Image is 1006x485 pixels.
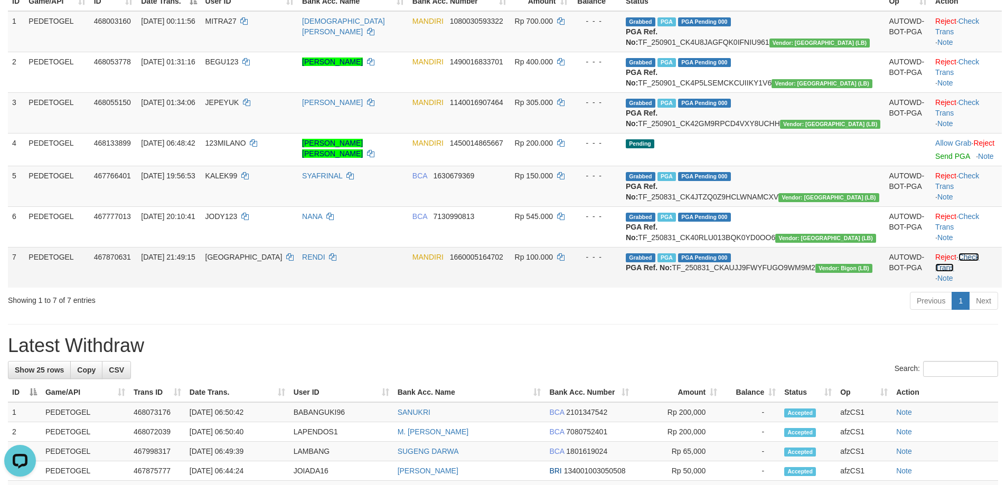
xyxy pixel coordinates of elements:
a: RENDI [302,253,325,261]
span: 467766401 [94,172,131,180]
td: 2 [8,52,24,92]
a: 1 [952,292,970,310]
span: Copy [77,366,96,374]
span: Accepted [784,448,816,457]
td: · · [931,247,1002,288]
span: [DATE] 21:49:15 [141,253,195,261]
a: Check Trans [935,172,979,191]
a: Note [896,408,912,416]
th: ID: activate to sort column descending [8,383,41,402]
th: Balance: activate to sort column ascending [721,383,780,402]
a: SYAFRINAL [302,172,342,180]
a: Next [969,292,998,310]
td: afzCS1 [836,461,892,481]
a: [DEMOGRAPHIC_DATA][PERSON_NAME] [302,17,385,36]
span: Grabbed [626,213,655,222]
span: JODY123 [205,212,238,221]
td: TF_250831_CK40RLU013BQK0YD0OO6 [622,206,885,247]
td: PEDETOGEL [24,52,89,92]
td: 6 [8,206,24,247]
span: Rp 200.000 [515,139,553,147]
a: SANUKRI [398,408,430,416]
span: Vendor URL: https://dashboard.q2checkout.com/secure [815,264,872,273]
span: Grabbed [626,99,655,108]
div: - - - [576,252,617,262]
td: - [721,422,780,442]
span: JEPEYUK [205,98,239,107]
td: PEDETOGEL [24,206,89,247]
span: Copy 1801619024 to clipboard [566,447,607,455]
label: Search: [895,361,998,377]
span: Rp 100.000 [515,253,553,261]
th: Date Trans.: activate to sort column ascending [185,383,289,402]
span: MANDIRI [412,98,444,107]
a: Check Trans [935,58,979,77]
td: TF_250901_CK4U8JAGFQK0IFNIU961 [622,11,885,52]
div: - - - [576,56,617,67]
span: BRI [549,467,561,475]
a: Reject [973,139,994,147]
div: Showing 1 to 7 of 7 entries [8,291,411,306]
a: Check Trans [935,98,979,117]
a: Show 25 rows [8,361,71,379]
span: Vendor URL: https://dashboard.q2checkout.com/secure [769,39,870,47]
th: Op: activate to sort column ascending [836,383,892,402]
td: Rp 200,000 [633,402,721,422]
a: [PERSON_NAME] [398,467,458,475]
th: Bank Acc. Name: activate to sort column ascending [393,383,546,402]
a: Reject [935,17,956,25]
div: - - - [576,16,617,26]
th: Bank Acc. Number: activate to sort column ascending [545,383,633,402]
a: Reject [935,212,956,221]
a: Note [937,233,953,242]
span: Copy 7130990813 to clipboard [434,212,475,221]
td: PEDETOGEL [24,247,89,288]
td: [DATE] 06:50:42 [185,402,289,422]
span: Vendor URL: https://dashboard.q2checkout.com/secure [780,120,881,129]
span: Vendor URL: https://dashboard.q2checkout.com/secure [775,234,876,243]
span: MANDIRI [412,139,444,147]
th: Amount: activate to sort column ascending [633,383,721,402]
td: BABANGUKI96 [289,402,393,422]
span: CSV [109,366,124,374]
span: BCA [549,408,564,416]
a: CSV [102,361,131,379]
td: TF_250831_CK4JTZQ0Z9HCLWNAMCXV [622,166,885,206]
td: PEDETOGEL [24,11,89,52]
td: · [931,133,1002,166]
span: 467870631 [94,253,131,261]
span: Show 25 rows [15,366,64,374]
span: 468055150 [94,98,131,107]
span: PGA Pending [678,99,731,108]
a: SUGENG DARWA [398,447,459,455]
button: Open LiveChat chat widget [4,4,36,36]
td: LAPENDOS1 [289,422,393,442]
a: Check Trans [935,212,979,231]
span: MITRA27 [205,17,237,25]
td: PEDETOGEL [24,92,89,133]
span: Copy 134001003050508 to clipboard [564,467,626,475]
th: User ID: activate to sort column ascending [289,383,393,402]
span: [GEOGRAPHIC_DATA] [205,253,283,261]
span: MANDIRI [412,17,444,25]
a: Check Trans [935,17,979,36]
span: Rp 545.000 [515,212,553,221]
td: PEDETOGEL [41,422,129,442]
span: Copy 1450014865667 to clipboard [450,139,503,147]
b: PGA Ref. No: [626,68,657,87]
a: Note [937,274,953,282]
span: Accepted [784,408,816,417]
td: [DATE] 06:44:24 [185,461,289,481]
span: BCA [549,447,564,455]
td: LAMBANG [289,442,393,461]
h1: Latest Withdraw [8,335,998,356]
span: Rp 700.000 [515,17,553,25]
a: [PERSON_NAME] [302,58,363,66]
td: - [721,461,780,481]
span: PGA Pending [678,58,731,67]
div: - - - [576,211,617,222]
span: [DATE] 01:31:16 [141,58,195,66]
a: Note [937,193,953,201]
span: Copy 1490016833701 to clipboard [450,58,503,66]
td: [DATE] 06:50:40 [185,422,289,442]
